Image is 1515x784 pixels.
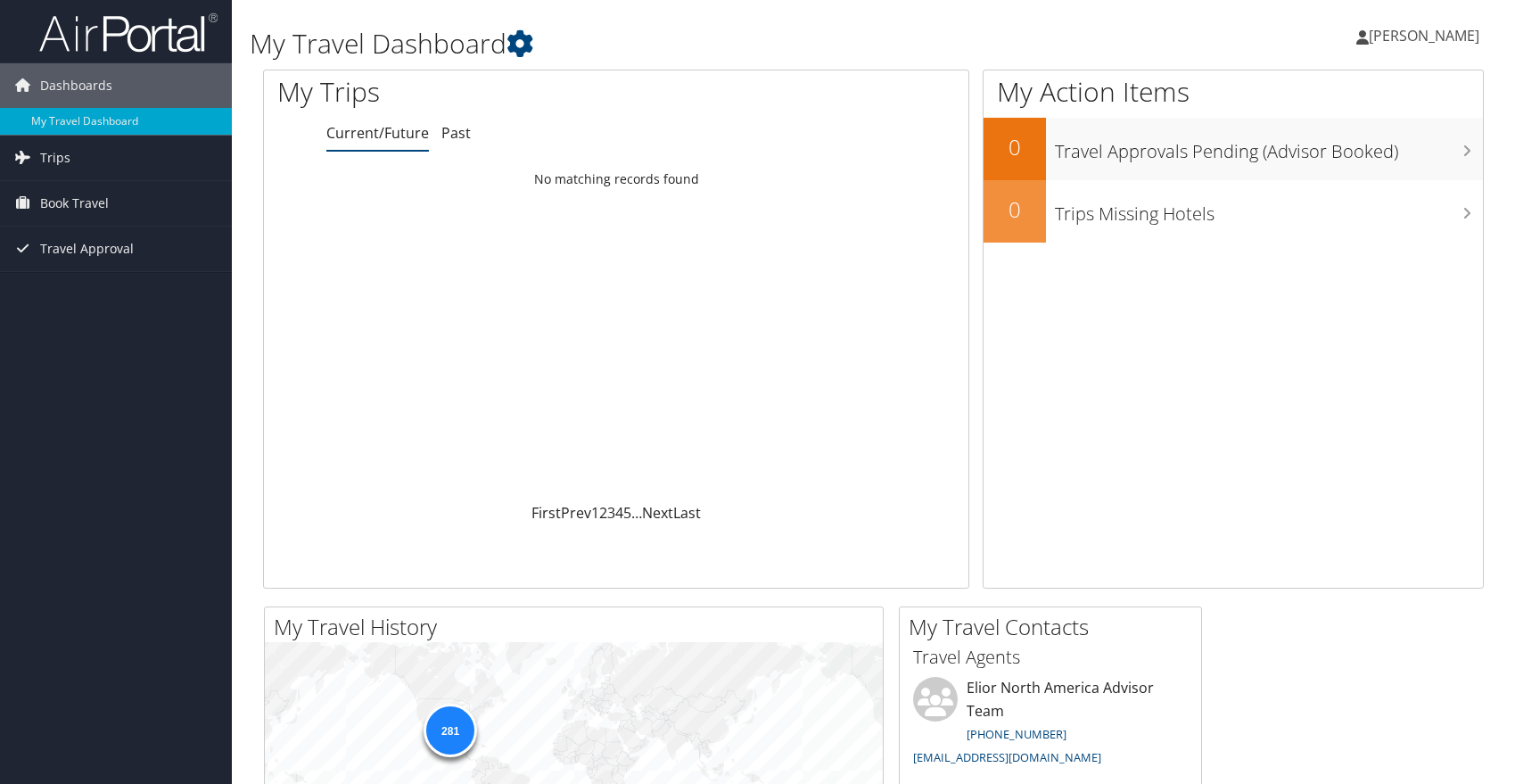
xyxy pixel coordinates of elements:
[326,123,429,143] a: Current/Future
[984,132,1046,162] h2: 0
[599,503,607,523] a: 2
[984,118,1483,180] a: 0Travel Approvals Pending (Advisor Booked)
[904,677,1197,772] li: Elior North America Advisor Team
[673,503,701,523] a: Last
[424,704,477,757] div: 281
[615,503,623,523] a: 4
[909,612,1201,642] h2: My Travel Contacts
[277,73,662,111] h1: My Trips
[984,194,1046,225] h2: 0
[967,726,1066,742] a: [PHONE_NUMBER]
[1369,26,1479,45] span: [PERSON_NAME]
[1055,130,1483,164] h3: Travel Approvals Pending (Advisor Booked)
[591,503,599,523] a: 1
[531,503,561,523] a: First
[250,25,1082,62] h1: My Travel Dashboard
[631,503,642,523] span: …
[39,12,218,54] img: airportal-logo.png
[913,645,1188,670] h3: Travel Agents
[642,503,673,523] a: Next
[274,612,883,642] h2: My Travel History
[441,123,471,143] a: Past
[40,136,70,180] span: Trips
[264,163,968,195] td: No matching records found
[40,181,109,226] span: Book Travel
[561,503,591,523] a: Prev
[984,73,1483,111] h1: My Action Items
[913,749,1101,765] a: [EMAIL_ADDRESS][DOMAIN_NAME]
[1055,193,1483,227] h3: Trips Missing Hotels
[40,63,112,108] span: Dashboards
[607,503,615,523] a: 3
[984,180,1483,243] a: 0Trips Missing Hotels
[623,503,631,523] a: 5
[1356,9,1497,62] a: [PERSON_NAME]
[40,227,134,271] span: Travel Approval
